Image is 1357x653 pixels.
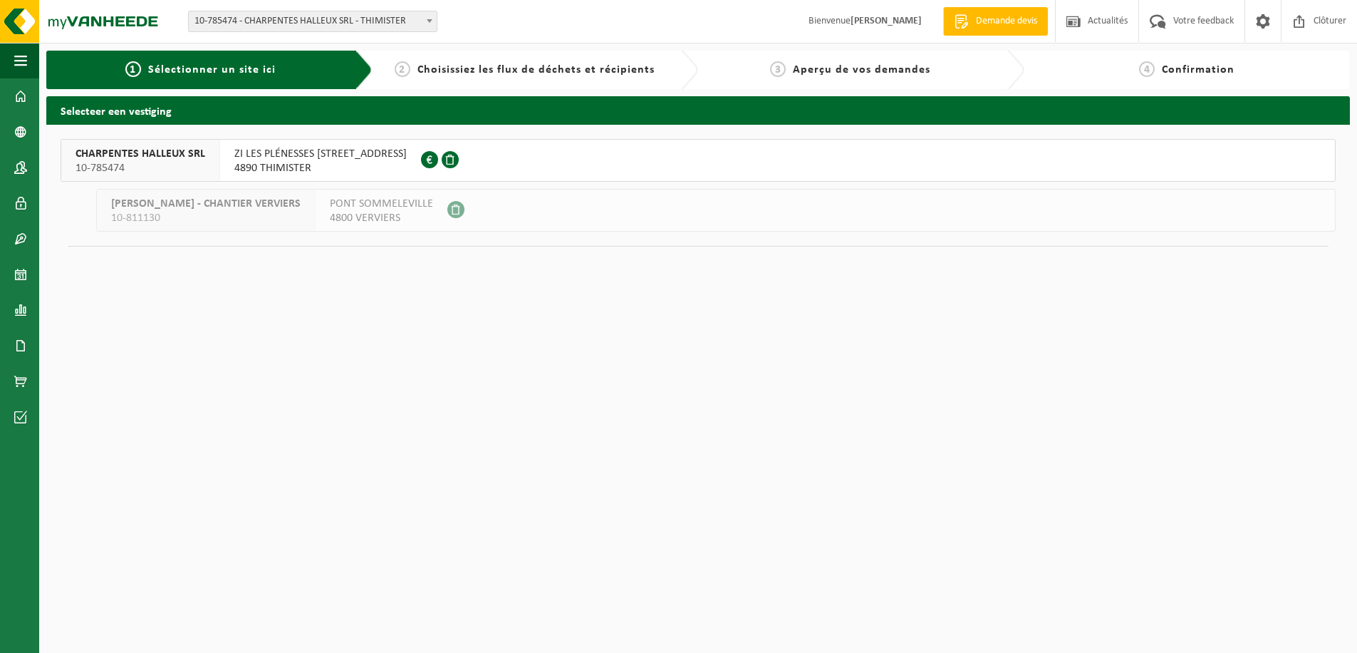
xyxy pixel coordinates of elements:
[417,64,655,76] span: Choisissiez les flux de déchets et récipients
[851,16,922,26] strong: [PERSON_NAME]
[234,147,407,161] span: ZI LES PLÉNESSES [STREET_ADDRESS]
[46,96,1350,124] h2: Selecteer een vestiging
[1139,61,1155,77] span: 4
[111,211,301,225] span: 10-811130
[770,61,786,77] span: 3
[188,11,437,32] span: 10-785474 - CHARPENTES HALLEUX SRL - THIMISTER
[76,147,205,161] span: CHARPENTES HALLEUX SRL
[1162,64,1234,76] span: Confirmation
[972,14,1041,29] span: Demande devis
[330,197,433,211] span: PONT SOMMELEVILLE
[943,7,1048,36] a: Demande devis
[61,139,1336,182] button: CHARPENTES HALLEUX SRL 10-785474 ZI LES PLÉNESSES [STREET_ADDRESS]4890 THIMISTER
[148,64,276,76] span: Sélectionner un site ici
[330,211,433,225] span: 4800 VERVIERS
[125,61,141,77] span: 1
[395,61,410,77] span: 2
[234,161,407,175] span: 4890 THIMISTER
[793,64,930,76] span: Aperçu de vos demandes
[111,197,301,211] span: [PERSON_NAME] - CHANTIER VERVIERS
[189,11,437,31] span: 10-785474 - CHARPENTES HALLEUX SRL - THIMISTER
[76,161,205,175] span: 10-785474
